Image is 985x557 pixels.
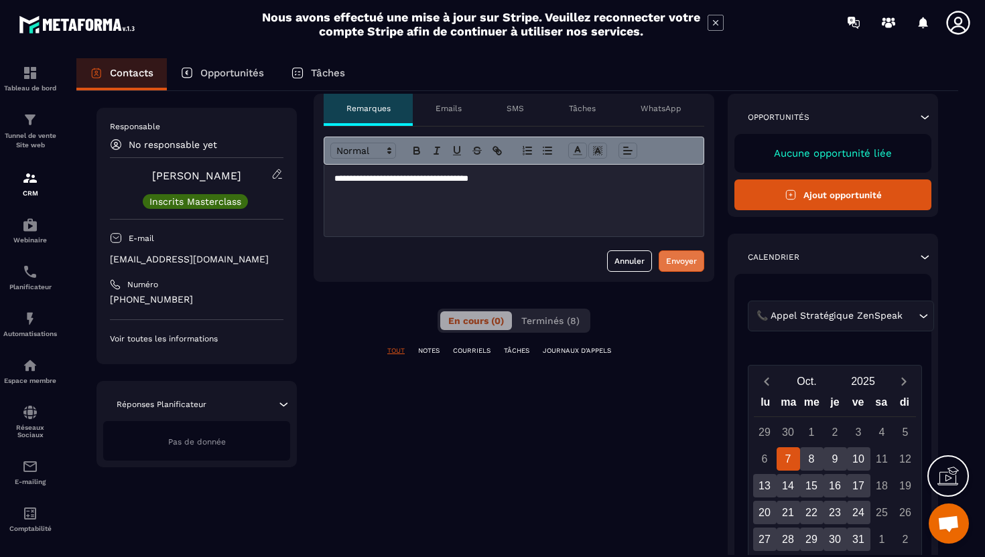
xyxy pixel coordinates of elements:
[754,393,916,551] div: Calendar wrapper
[22,311,38,327] img: automations
[261,10,701,38] h2: Nous avons effectué une mise à jour sur Stripe. Veuillez reconnecter votre compte Stripe afin de ...
[3,301,57,347] a: automationsautomationsAutomatisations
[168,437,226,447] span: Pas de donnée
[3,189,57,197] p: CRM
[129,233,154,244] p: E-mail
[824,528,847,551] div: 30
[753,420,777,444] div: 29
[777,447,800,471] div: 7
[117,399,206,410] p: Réponses Planificateur
[22,217,38,233] img: automations
[847,528,870,551] div: 31
[453,346,490,355] p: COURRIELS
[824,393,847,416] div: je
[894,501,917,524] div: 26
[800,501,824,524] div: 22
[847,474,870,497] div: 17
[3,478,57,485] p: E-mailing
[748,252,799,262] p: Calendrier
[513,311,588,330] button: Terminés (8)
[110,293,283,306] p: [PHONE_NUMBER]
[753,528,777,551] div: 27
[110,67,153,79] p: Contacts
[110,333,283,344] p: Voir toutes les informations
[110,253,283,266] p: [EMAIL_ADDRESS][DOMAIN_NAME]
[894,447,917,471] div: 12
[870,528,894,551] div: 1
[734,179,931,210] button: Ajout opportunité
[846,393,870,416] div: ve
[754,372,779,390] button: Previous month
[824,447,847,471] div: 9
[3,495,57,542] a: accountantaccountantComptabilité
[76,58,167,90] a: Contacts
[753,501,777,524] div: 20
[753,309,905,323] span: 📞 Appel Stratégique ZenSpeak
[754,393,777,416] div: lu
[666,254,697,268] div: Envoyer
[870,420,894,444] div: 4
[3,347,57,394] a: automationsautomationsEspace membre
[436,103,462,114] p: Emails
[777,501,800,524] div: 21
[3,160,57,207] a: formationformationCRM
[22,112,38,128] img: formation
[152,169,241,182] a: [PERSON_NAME]
[3,525,57,532] p: Comptabilité
[504,346,529,355] p: TÂCHES
[19,12,139,37] img: logo
[800,447,824,471] div: 8
[507,103,524,114] p: SMS
[543,346,611,355] p: JOURNAUX D'APPELS
[3,377,57,384] p: Espace membre
[22,65,38,81] img: formation
[800,474,824,497] div: 15
[800,528,824,551] div: 29
[521,315,580,326] span: Terminés (8)
[779,370,835,393] button: Open months overlay
[448,315,504,326] span: En cours (0)
[893,393,916,416] div: di
[891,372,916,390] button: Next month
[748,301,934,331] div: Search for option
[777,528,800,551] div: 28
[387,346,405,355] p: TOUT
[847,447,870,471] div: 10
[753,474,777,497] div: 13
[748,112,809,123] p: Opportunités
[3,207,57,254] a: automationsautomationsWebinaire
[3,283,57,291] p: Planificateur
[3,102,57,160] a: formationformationTunnel de vente Site web
[777,474,800,497] div: 14
[894,528,917,551] div: 2
[167,58,277,90] a: Opportunités
[22,357,38,374] img: automations
[3,394,57,449] a: social-networksocial-networkRéseaux Sociaux
[894,420,917,444] div: 5
[22,264,38,280] img: scheduler
[870,393,893,416] div: sa
[824,501,847,524] div: 23
[847,501,870,524] div: 24
[870,447,894,471] div: 11
[800,393,824,416] div: me
[748,147,918,159] p: Aucune opportunité liée
[754,420,916,551] div: Calendar days
[641,103,681,114] p: WhatsApp
[3,236,57,244] p: Webinaire
[659,250,704,272] button: Envoyer
[418,346,440,355] p: NOTES
[569,103,596,114] p: Tâches
[905,309,915,323] input: Search for option
[929,503,969,544] div: Ouvrir le chat
[22,170,38,186] img: formation
[3,424,57,439] p: Réseaux Sociaux
[800,420,824,444] div: 1
[3,330,57,337] p: Automatisations
[277,58,358,90] a: Tâches
[22,404,38,420] img: social-network
[824,474,847,497] div: 16
[835,370,891,393] button: Open years overlay
[607,250,652,272] button: Annuler
[3,55,57,102] a: formationformationTableau de bord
